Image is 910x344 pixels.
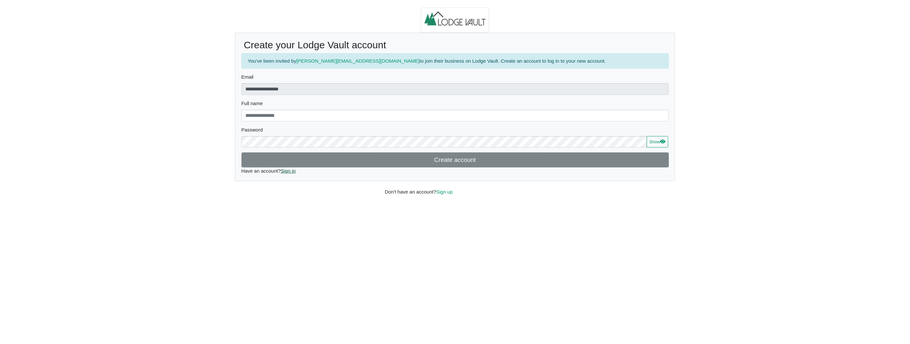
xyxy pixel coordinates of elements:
label: Email [241,73,669,81]
div: You've been invited by to join their business on Lodge Vault. Create an account to log in to your... [241,53,669,69]
button: Create account [241,152,669,167]
div: Don't have an account? [380,181,530,196]
h2: Create your Lodge Vault account [244,39,666,51]
div: Have an account? [235,33,675,181]
label: Password [241,126,669,134]
svg: eye fill [660,139,665,144]
label: Full name [241,100,669,107]
button: Showeye fill [647,136,668,148]
img: logo.2b93711c.jpg [421,8,489,33]
a: [PERSON_NAME][EMAIL_ADDRESS][DOMAIN_NAME] [296,58,420,64]
a: Sign up [436,189,453,195]
a: Sign in [281,168,296,174]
